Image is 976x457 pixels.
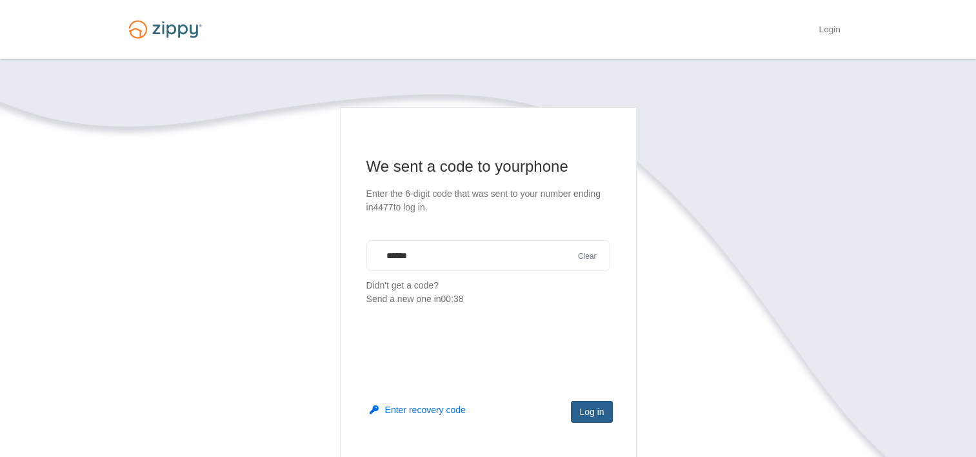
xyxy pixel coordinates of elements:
button: Log in [571,401,612,423]
p: Enter the 6-digit code that was sent to your number ending in 4477 to log in. [366,187,610,214]
img: Logo [121,14,210,45]
a: Login [819,25,840,37]
h1: We sent a code to your phone [366,156,610,177]
p: Didn't get a code? [366,279,610,306]
div: Send a new one in 00:38 [366,292,610,306]
button: Enter recovery code [370,403,466,416]
button: Clear [574,250,601,263]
